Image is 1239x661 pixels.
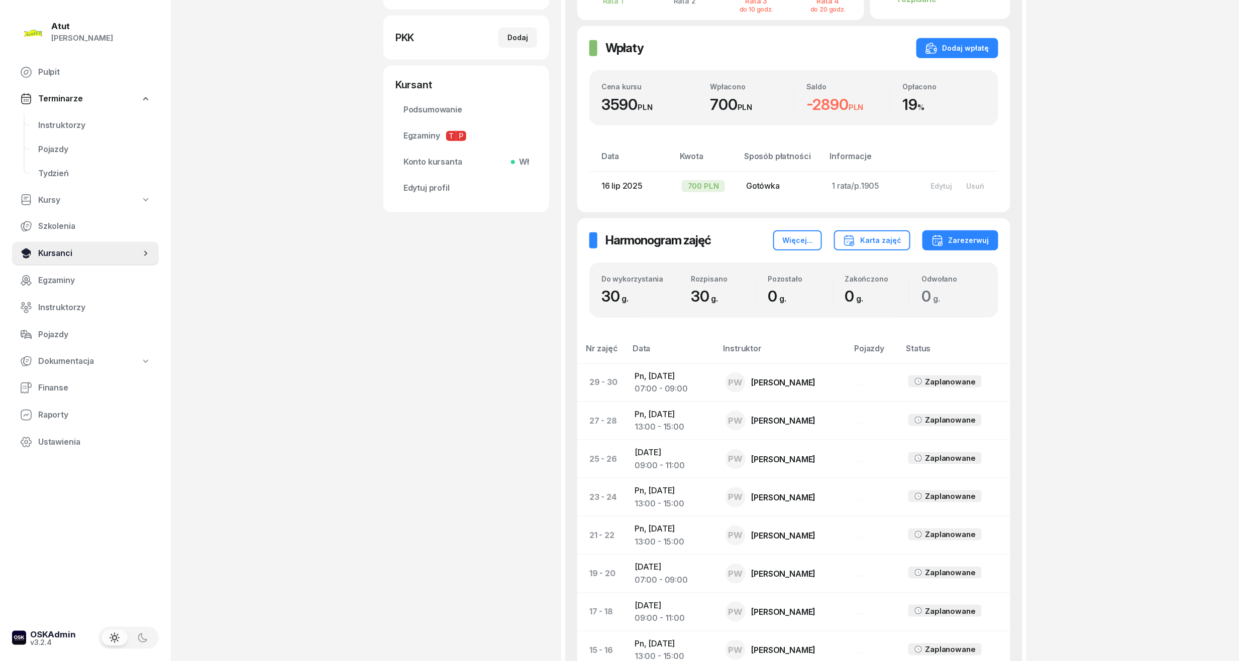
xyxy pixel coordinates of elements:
[12,189,159,212] a: Kursy
[515,156,529,169] span: Wł
[691,287,723,305] span: 30
[635,382,709,395] div: 07:00 - 09:00
[925,643,976,656] div: Zaplanowane
[627,363,717,402] td: Pn, [DATE]
[806,82,890,91] div: Saldo
[925,566,976,579] div: Zaplanowane
[903,82,987,91] div: Opłacono
[752,570,816,578] div: [PERSON_NAME]
[635,536,709,549] div: 13:00 - 15:00
[934,294,941,304] small: g.
[403,129,529,143] span: Egzaminy
[627,440,717,478] td: [DATE]
[589,150,674,171] th: Data
[779,294,786,304] small: g.
[403,156,529,169] span: Konto kursanta
[12,296,159,320] a: Instruktorzy
[845,275,909,283] div: Zakończono
[395,150,537,174] a: Konto kursantaWł
[395,98,537,122] a: Podsumowanie
[773,230,822,250] button: Więcej...
[903,95,987,114] div: 19
[746,180,815,193] div: Gotówka
[925,375,976,388] div: Zaplanowane
[38,119,151,132] span: Instruktorzy
[30,639,76,646] div: v3.2.4
[925,528,976,541] div: Zaplanowane
[403,182,529,195] span: Edytuj profil
[577,440,627,478] td: 25 - 26
[395,124,537,148] a: EgzaminyTP
[38,436,151,449] span: Ustawienia
[627,516,717,555] td: Pn, [DATE]
[605,232,711,248] h2: Harmonogram zajęć
[12,631,26,645] img: logo-xs-dark@2x.png
[682,180,725,192] div: 700 PLN
[925,490,976,503] div: Zaplanowane
[635,459,709,472] div: 09:00 - 11:00
[849,102,864,112] small: PLN
[38,194,60,207] span: Kursy
[627,402,717,440] td: Pn, [DATE]
[577,342,627,363] th: Nr zajęć
[507,32,528,44] div: Dodaj
[843,234,901,246] div: Karta zajęć
[848,342,900,363] th: Pojazdy
[51,32,113,45] div: [PERSON_NAME]
[925,452,976,465] div: Zaplanowane
[733,5,780,13] div: do 10 godz.
[38,328,151,341] span: Pojazdy
[834,230,910,250] button: Karta zajęć
[12,241,159,266] a: Kursanci
[924,178,960,194] button: Edytuj
[925,414,976,427] div: Zaplanowane
[12,430,159,454] a: Ustawienia
[403,103,529,116] span: Podsumowanie
[38,92,82,105] span: Terminarze
[917,102,924,112] small: %
[30,162,159,186] a: Tydzień
[577,478,627,516] td: 23 - 24
[752,608,816,616] div: [PERSON_NAME]
[804,5,852,13] div: do 20 godz.
[738,102,753,112] small: PLN
[638,102,653,112] small: PLN
[635,574,709,587] div: 07:00 - 09:00
[824,150,916,171] th: Informacje
[752,378,816,386] div: [PERSON_NAME]
[446,131,456,141] span: T
[577,555,627,593] td: 19 - 20
[622,294,629,304] small: g.
[577,402,627,440] td: 27 - 28
[12,376,159,400] a: Finanse
[51,22,113,31] div: Atut
[577,516,627,555] td: 21 - 22
[12,269,159,293] a: Egzaminy
[925,42,989,54] div: Dodaj wpłatę
[30,138,159,162] a: Pojazdy
[922,230,998,250] button: Zarezerwuj
[12,214,159,238] a: Szkolenia
[38,167,151,180] span: Tydzień
[38,247,141,260] span: Kursanci
[728,493,743,501] span: PW
[395,31,415,45] div: PKK
[856,294,863,304] small: g.
[38,381,151,394] span: Finanse
[635,612,709,625] div: 09:00 - 11:00
[38,143,151,156] span: Pojazdy
[577,593,627,631] td: 17 - 18
[30,630,76,639] div: OSKAdmin
[601,275,678,283] div: Do wykorzystania
[728,378,743,387] span: PW
[601,95,698,114] div: 3590
[711,294,718,304] small: g.
[627,593,717,631] td: [DATE]
[601,287,634,305] span: 30
[395,176,537,200] a: Edytuj profil
[38,66,151,79] span: Pulpit
[728,608,743,616] span: PW
[498,28,537,48] button: Dodaj
[932,234,989,246] div: Zarezerwuj
[960,178,992,194] button: Usuń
